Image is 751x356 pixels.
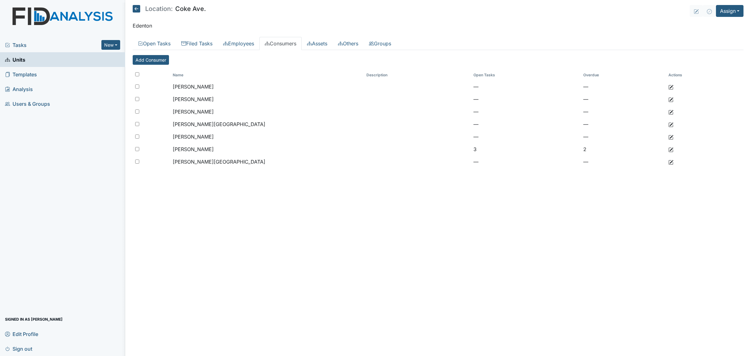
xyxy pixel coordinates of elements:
span: Templates [5,69,37,79]
a: Tasks [5,41,101,49]
td: — [471,80,581,93]
td: 2 [581,143,666,155]
th: Actions [666,70,743,80]
td: — [581,118,666,130]
input: Toggle All Rows Selected [135,72,139,76]
td: — [581,130,666,143]
a: Groups [364,37,396,50]
span: [PERSON_NAME] [173,84,214,90]
span: [PERSON_NAME] [173,134,214,140]
th: Toggle SortBy [581,70,666,80]
th: Toggle SortBy [471,70,581,80]
span: [PERSON_NAME] [173,96,214,102]
span: [PERSON_NAME] [173,146,214,152]
span: Location: [145,6,173,12]
button: New [101,40,120,50]
a: Employees [218,37,259,50]
td: — [471,118,581,130]
span: [PERSON_NAME][GEOGRAPHIC_DATA] [173,159,265,165]
span: Analysis [5,84,33,94]
td: — [471,130,581,143]
span: [PERSON_NAME][GEOGRAPHIC_DATA] [173,121,265,127]
td: — [471,155,581,168]
span: [PERSON_NAME] [173,109,214,115]
a: Assets [302,37,333,50]
td: 3 [471,143,581,155]
span: Sign out [5,344,32,353]
div: Consumers [133,55,743,173]
span: Edit Profile [5,329,38,339]
h5: Coke Ave. [133,5,206,13]
button: Assign [716,5,743,17]
a: Consumers [259,37,302,50]
td: — [581,105,666,118]
span: Signed in as [PERSON_NAME] [5,314,63,324]
th: Toggle SortBy [364,70,471,80]
td: — [471,105,581,118]
td: — [581,155,666,168]
p: Edenton [133,22,743,29]
span: Users & Groups [5,99,50,109]
th: Toggle SortBy [170,70,364,80]
a: Open Tasks [133,37,176,50]
a: Filed Tasks [176,37,218,50]
a: Others [333,37,364,50]
span: Units [5,55,25,64]
td: — [581,93,666,105]
td: — [581,80,666,93]
a: Add Consumer [133,55,169,65]
td: — [471,93,581,105]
